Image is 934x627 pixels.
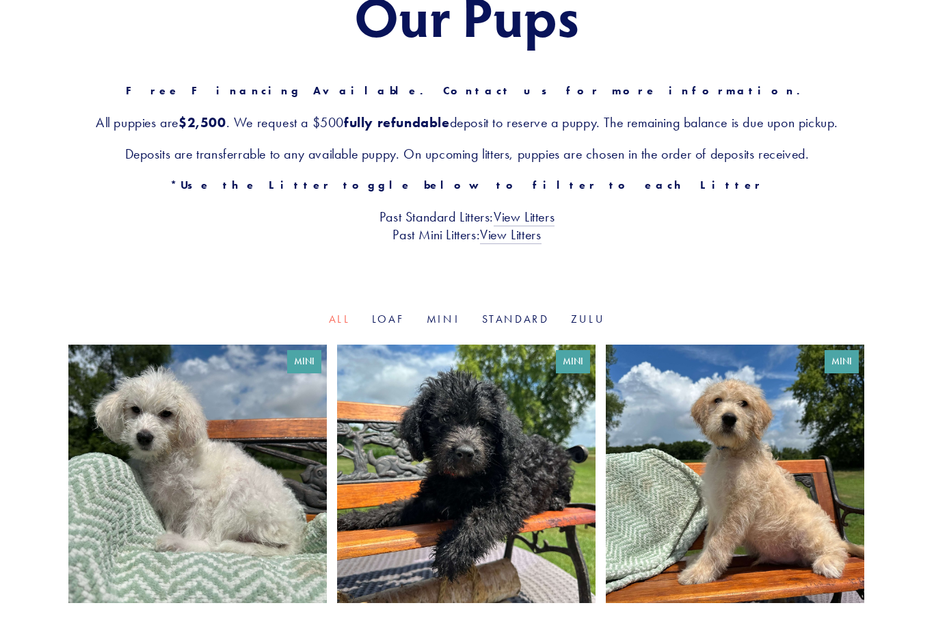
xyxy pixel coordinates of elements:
[482,313,549,326] a: Standard
[344,115,450,131] strong: fully refundable
[494,209,555,227] a: View Litters
[178,115,226,131] strong: $2,500
[372,313,405,326] a: Loaf
[329,313,350,326] a: All
[68,146,866,163] h3: Deposits are transferrable to any available puppy. On upcoming litters, puppies are chosen in the...
[170,179,763,192] strong: *Use the Litter toggle below to filter to each Litter
[68,209,866,244] h3: Past Standard Litters: Past Mini Litters:
[126,85,809,98] strong: Free Financing Available. Contact us for more information.
[68,114,866,132] h3: All puppies are . We request a $500 deposit to reserve a puppy. The remaining balance is due upon...
[427,313,460,326] a: Mini
[571,313,605,326] a: Zulu
[480,227,541,245] a: View Litters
